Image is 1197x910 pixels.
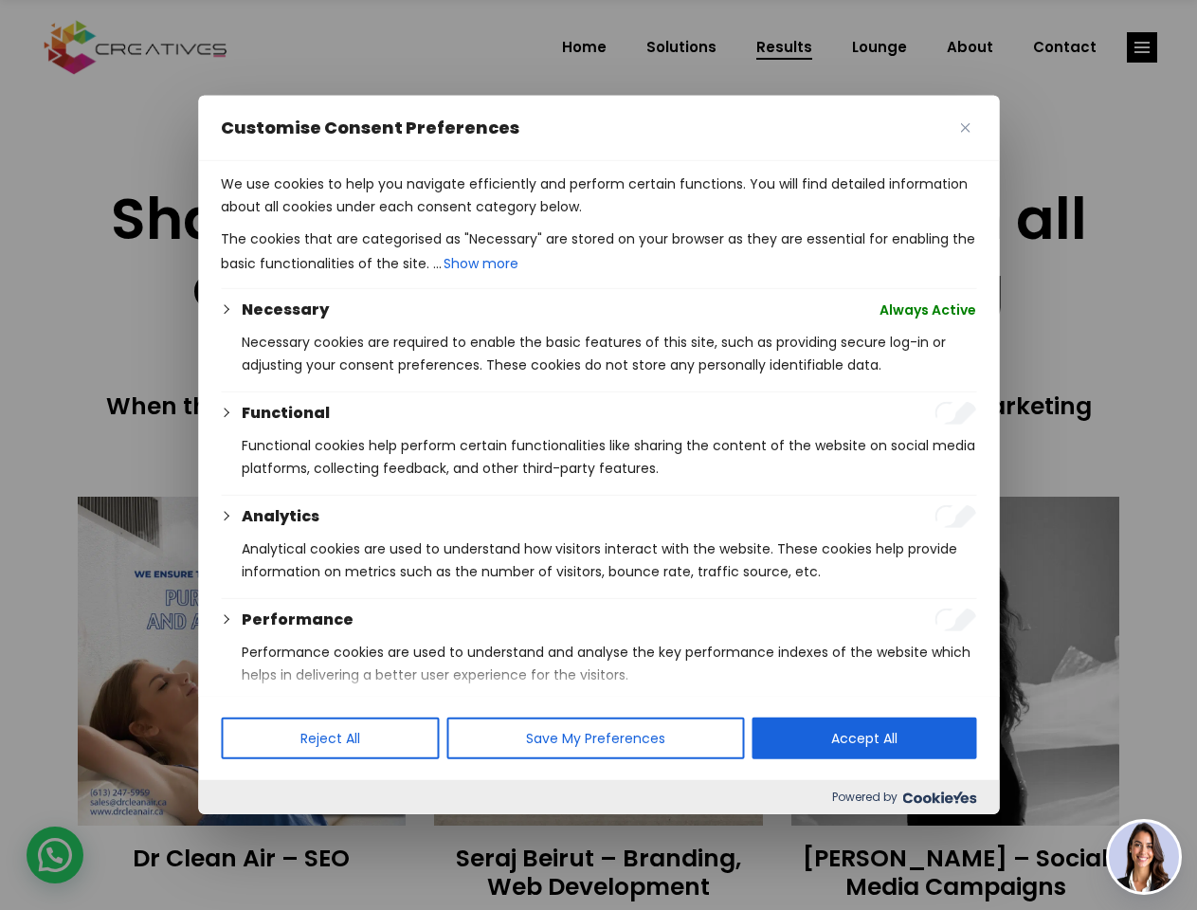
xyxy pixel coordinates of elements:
[242,505,319,528] button: Analytics
[242,299,329,321] button: Necessary
[198,96,999,814] div: Customise Consent Preferences
[934,609,976,631] input: Enable Performance
[242,402,330,425] button: Functional
[934,402,976,425] input: Enable Functional
[752,718,976,759] button: Accept All
[953,117,976,139] button: Close
[934,505,976,528] input: Enable Analytics
[242,331,976,376] p: Necessary cookies are required to enable the basic features of this site, such as providing secur...
[221,718,439,759] button: Reject All
[442,250,520,277] button: Show more
[242,609,354,631] button: Performance
[1109,822,1179,892] img: agent
[242,434,976,480] p: Functional cookies help perform certain functionalities like sharing the content of the website o...
[446,718,744,759] button: Save My Preferences
[880,299,976,321] span: Always Active
[242,537,976,583] p: Analytical cookies are used to understand how visitors interact with the website. These cookies h...
[221,173,976,218] p: We use cookies to help you navigate efficiently and perform certain functions. You will find deta...
[902,792,976,804] img: Cookieyes logo
[960,123,970,133] img: Close
[198,780,999,814] div: Powered by
[221,227,976,277] p: The cookies that are categorised as "Necessary" are stored on your browser as they are essential ...
[242,641,976,686] p: Performance cookies are used to understand and analyse the key performance indexes of the website...
[221,117,519,139] span: Customise Consent Preferences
